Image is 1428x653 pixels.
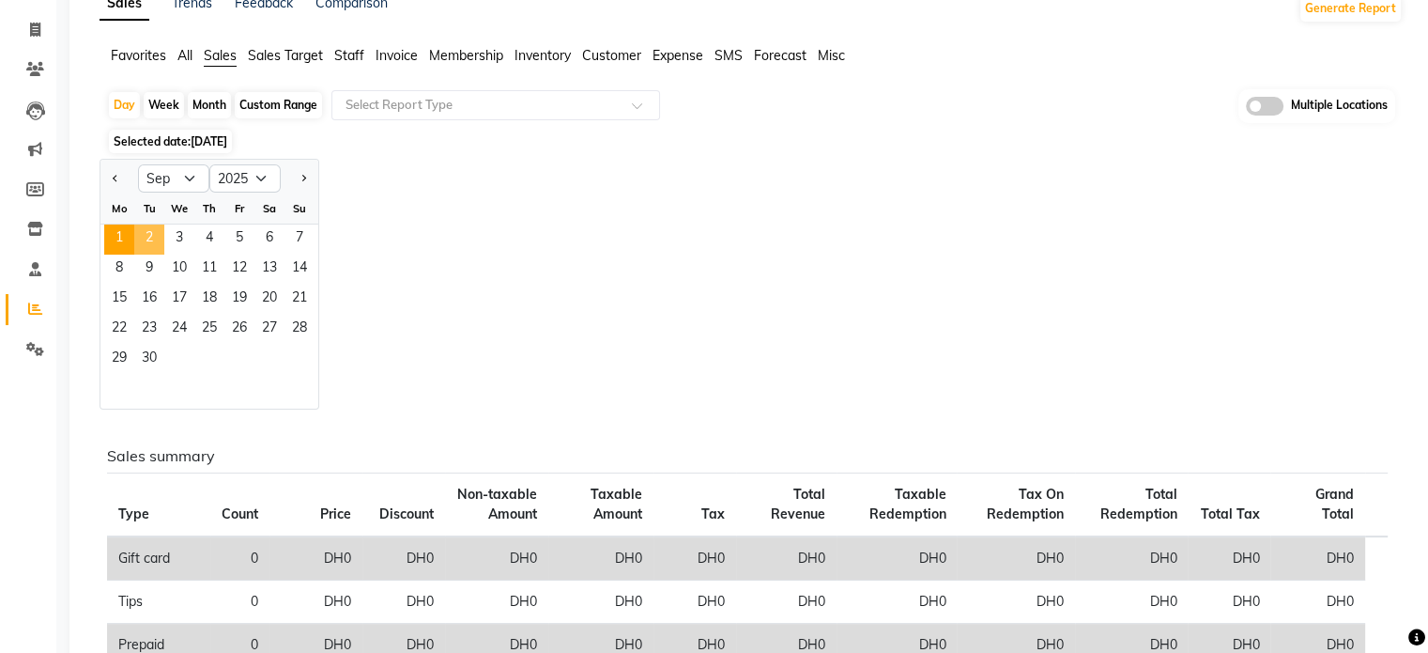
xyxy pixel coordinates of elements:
[109,92,140,118] div: Day
[837,536,957,581] td: DH0
[164,194,194,224] div: We
[254,285,284,315] span: 20
[224,194,254,224] div: Fr
[107,447,1388,465] h6: Sales summary
[224,285,254,315] span: 19
[254,315,284,345] div: Saturday, September 27, 2025
[334,47,364,64] span: Staff
[379,505,434,522] span: Discount
[254,285,284,315] div: Saturday, September 20, 2025
[224,225,254,255] span: 5
[582,47,641,64] span: Customer
[736,581,837,624] td: DH0
[194,194,224,224] div: Th
[548,581,654,624] td: DH0
[957,536,1075,581] td: DH0
[284,255,315,285] span: 14
[138,164,209,193] select: Select month
[269,581,362,624] td: DH0
[224,315,254,345] span: 26
[224,285,254,315] div: Friday, September 19, 2025
[429,47,503,64] span: Membership
[164,315,194,345] span: 24
[868,486,945,522] span: Taxable Redemption
[164,255,194,285] div: Wednesday, September 10, 2025
[111,47,166,64] span: Favorites
[164,225,194,255] span: 3
[194,285,224,315] span: 18
[254,255,284,285] span: 13
[104,225,134,255] span: 1
[714,47,743,64] span: SMS
[224,255,254,285] span: 12
[284,285,315,315] div: Sunday, September 21, 2025
[1188,581,1270,624] td: DH0
[1200,505,1259,522] span: Total Tax
[134,194,164,224] div: Tu
[653,581,736,624] td: DH0
[653,47,703,64] span: Expense
[284,225,315,255] span: 7
[957,581,1075,624] td: DH0
[209,164,281,193] select: Select year
[248,47,323,64] span: Sales Target
[191,134,227,148] span: [DATE]
[514,47,571,64] span: Inventory
[591,486,642,522] span: Taxable Amount
[210,536,269,581] td: 0
[104,315,134,345] div: Monday, September 22, 2025
[134,345,164,375] span: 30
[296,163,311,194] button: Next month
[134,285,164,315] div: Tuesday, September 16, 2025
[107,581,210,624] td: Tips
[164,285,194,315] div: Wednesday, September 17, 2025
[194,225,224,255] div: Thursday, September 4, 2025
[104,285,134,315] span: 15
[104,255,134,285] div: Monday, September 8, 2025
[118,505,149,522] span: Type
[818,47,845,64] span: Misc
[235,92,322,118] div: Custom Range
[224,315,254,345] div: Friday, September 26, 2025
[134,255,164,285] div: Tuesday, September 9, 2025
[210,581,269,624] td: 0
[771,486,825,522] span: Total Revenue
[362,536,445,581] td: DH0
[254,194,284,224] div: Sa
[134,345,164,375] div: Tuesday, September 30, 2025
[457,486,537,522] span: Non-taxable Amount
[254,315,284,345] span: 27
[109,130,232,153] span: Selected date:
[284,315,315,345] span: 28
[164,285,194,315] span: 17
[194,255,224,285] div: Thursday, September 11, 2025
[284,194,315,224] div: Su
[222,505,258,522] span: Count
[548,536,654,581] td: DH0
[284,285,315,315] span: 21
[164,255,194,285] span: 10
[254,225,284,255] div: Saturday, September 6, 2025
[1270,536,1365,581] td: DH0
[224,255,254,285] div: Friday, September 12, 2025
[254,255,284,285] div: Saturday, September 13, 2025
[445,536,548,581] td: DH0
[1291,97,1388,116] span: Multiple Locations
[254,225,284,255] span: 6
[736,536,837,581] td: DH0
[269,536,362,581] td: DH0
[284,225,315,255] div: Sunday, September 7, 2025
[144,92,184,118] div: Week
[104,315,134,345] span: 22
[445,581,548,624] td: DH0
[837,581,957,624] td: DH0
[701,505,725,522] span: Tax
[134,225,164,255] span: 2
[104,255,134,285] span: 8
[134,225,164,255] div: Tuesday, September 2, 2025
[164,315,194,345] div: Wednesday, September 24, 2025
[194,285,224,315] div: Thursday, September 18, 2025
[188,92,231,118] div: Month
[108,163,123,194] button: Previous month
[754,47,806,64] span: Forecast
